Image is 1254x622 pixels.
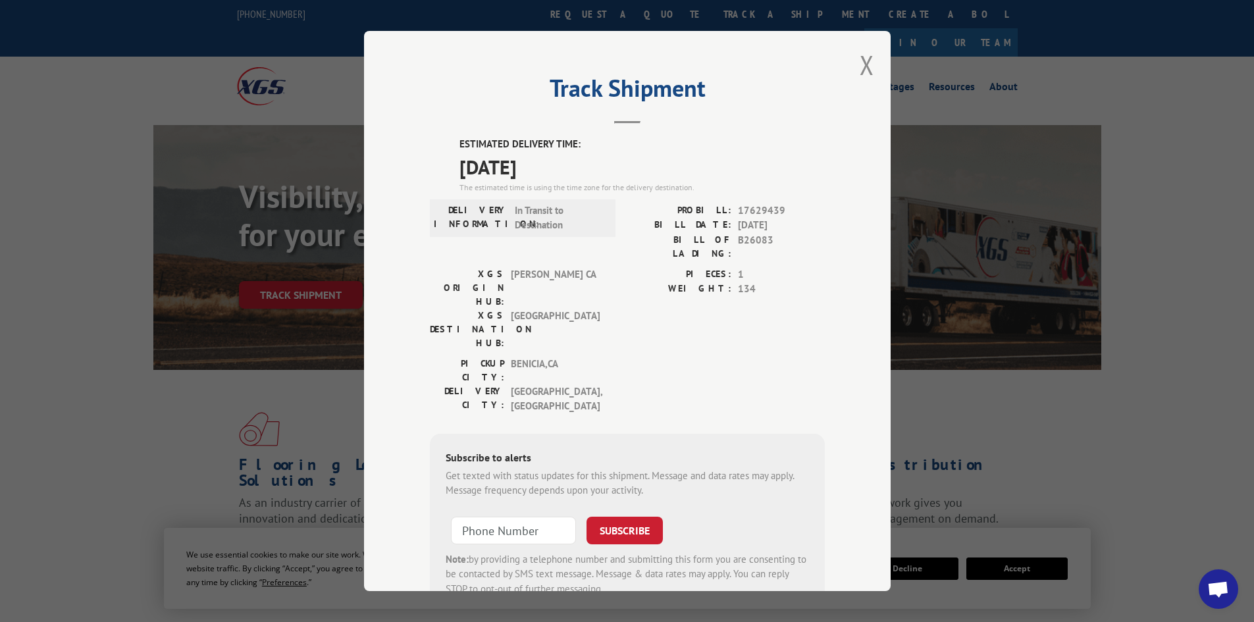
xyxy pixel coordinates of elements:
div: Open chat [1199,569,1238,609]
label: DELIVERY INFORMATION: [434,203,508,233]
input: Phone Number [451,517,576,544]
span: [PERSON_NAME] CA [511,267,600,309]
label: ESTIMATED DELIVERY TIME: [459,137,825,152]
span: [DATE] [459,152,825,182]
span: In Transit to Destination [515,203,604,233]
span: BENICIA , CA [511,357,600,384]
div: Subscribe to alerts [446,450,809,469]
div: The estimated time is using the time zone for the delivery destination. [459,182,825,194]
button: Close modal [860,47,874,82]
strong: Note: [446,553,469,565]
label: XGS ORIGIN HUB: [430,267,504,309]
div: Get texted with status updates for this shipment. Message and data rates may apply. Message frequ... [446,469,809,498]
div: by providing a telephone number and submitting this form you are consenting to be contacted by SM... [446,552,809,597]
span: 134 [738,282,825,297]
span: 17629439 [738,203,825,219]
span: B26083 [738,233,825,261]
label: BILL OF LADING: [627,233,731,261]
label: PROBILL: [627,203,731,219]
button: SUBSCRIBE [587,517,663,544]
label: BILL DATE: [627,218,731,233]
label: DELIVERY CITY: [430,384,504,414]
span: [GEOGRAPHIC_DATA] [511,309,600,350]
label: WEIGHT: [627,282,731,297]
span: [DATE] [738,218,825,233]
label: PICKUP CITY: [430,357,504,384]
h2: Track Shipment [430,79,825,104]
label: XGS DESTINATION HUB: [430,309,504,350]
span: 1 [738,267,825,282]
label: PIECES: [627,267,731,282]
span: [GEOGRAPHIC_DATA] , [GEOGRAPHIC_DATA] [511,384,600,414]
